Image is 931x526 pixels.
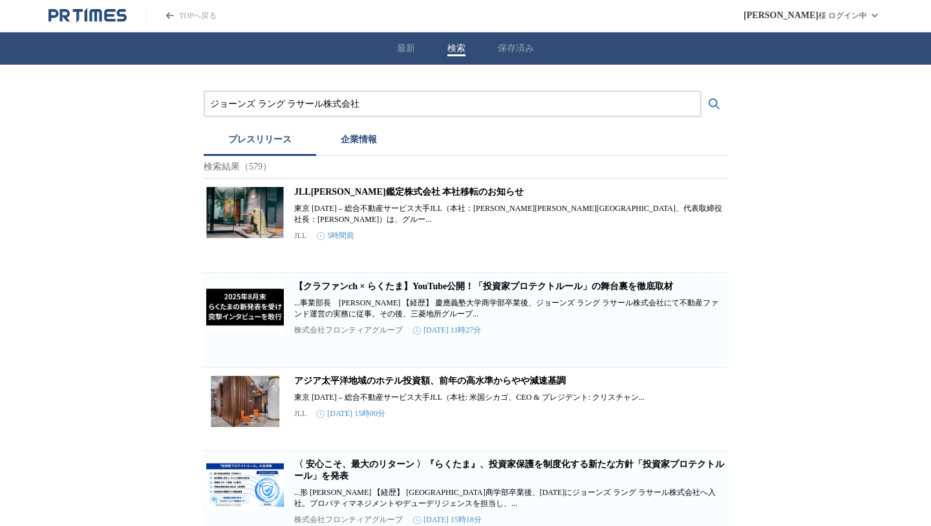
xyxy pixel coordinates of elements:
p: 東京 [DATE] – 総合不動産サービス大手JLL（本社: 米国シカゴ、CEO & プレジデント: クリスチャン... [294,392,725,403]
a: 【クラファンch × らくたま】YouTube公開！「投資家プロテクトルール」の舞台裏を徹底取材 [294,281,673,291]
input: プレスリリースおよび企業を検索する [210,97,695,111]
img: 【クラファンch × らくたま】YouTube公開！「投資家プロテクトルール」の舞台裏を徹底取材 [206,281,284,333]
p: ...形 [PERSON_NAME] 【経歴】 [GEOGRAPHIC_DATA]商学部卒業後、[DATE]にジョーンズ ラング ラサール株式会社へ入社。プロパティマネジメントやデューデリジェン... [294,487,725,509]
button: 検索する [701,91,727,117]
time: 5時間前 [317,230,354,241]
time: [DATE] 15時18分 [413,514,482,525]
time: [DATE] 15時00分 [317,408,385,419]
span: [PERSON_NAME] [744,10,819,21]
p: 株式会社フロンティアグループ [294,325,403,336]
a: JLL[PERSON_NAME]鑑定株式会社 本社移転のお知らせ [294,187,524,197]
button: 保存済み [498,43,534,54]
img: JLL森井鑑定株式会社 本社移転のお知らせ [206,186,284,238]
time: [DATE] 11時27分 [413,325,481,336]
p: JLL [294,231,306,241]
p: 株式会社フロンティアグループ [294,514,403,525]
button: 企業情報 [316,127,401,156]
a: PR TIMESのトップページはこちら [48,8,127,23]
p: JLL [294,409,306,419]
p: 東京 [DATE] – 総合不動産サービス大手JLL（本社：[PERSON_NAME][PERSON_NAME][GEOGRAPHIC_DATA]、代表取締役社長：[PERSON_NAME]）は... [294,203,725,225]
img: 〈 安心こそ、最大のリターン 〉『らくたま』、投資家保護を制度化する新たな方針「投資家プロテクトルール」を発表 [206,459,284,510]
a: PR TIMESのトップページはこちら [146,10,217,21]
a: 〈 安心こそ、最大のリターン 〉『らくたま』、投資家保護を制度化する新たな方針「投資家プロテクトルール」を発表 [294,459,724,481]
img: アジア太平洋地域のホテル投資額、前年の高水準からやや減速基調 [206,375,284,427]
a: アジア太平洋地域のホテル投資額、前年の高水準からやや減速基調 [294,376,566,386]
button: 最新 [397,43,415,54]
button: 検索 [447,43,465,54]
p: ...事業部長 [PERSON_NAME] 【経歴】 慶應義塾大学商学部卒業後、ジョーンズ ラング ラサール株式会社にて不動産ファンド運営の実務に従事。その後、三菱地所グループ... [294,298,725,320]
button: プレスリリース [204,127,316,156]
p: 検索結果（579） [204,156,727,179]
